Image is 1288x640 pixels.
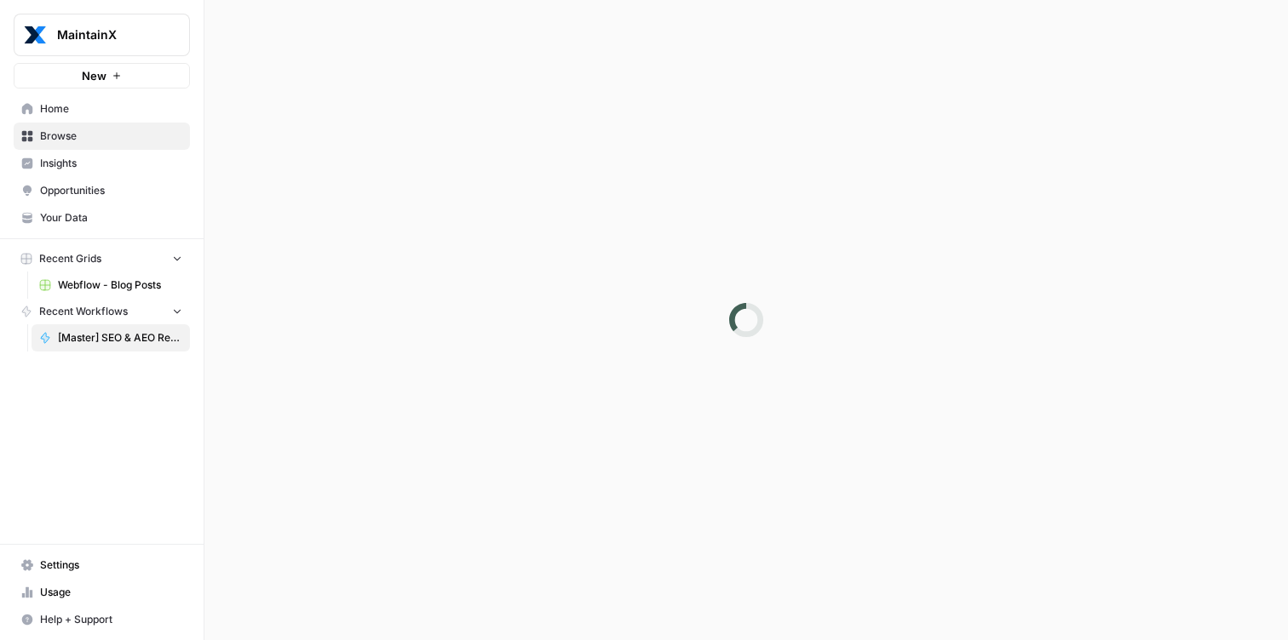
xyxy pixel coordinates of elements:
a: [Master] SEO & AEO Refresh [32,324,190,351]
span: [Master] SEO & AEO Refresh [58,330,182,346]
a: Insights [14,150,190,177]
span: Help + Support [40,612,182,627]
a: Opportunities [14,177,190,204]
span: Usage [40,585,182,600]
span: Recent Grids [39,251,101,266]
span: Insights [40,156,182,171]
button: Recent Grids [14,246,190,271]
span: MaintainX [57,26,160,43]
a: Your Data [14,204,190,231]
a: Browse [14,123,190,150]
span: Webflow - Blog Posts [58,277,182,293]
span: Your Data [40,210,182,226]
img: MaintainX Logo [20,20,50,50]
button: Recent Workflows [14,299,190,324]
span: Settings [40,557,182,573]
a: Webflow - Blog Posts [32,271,190,299]
span: New [82,67,106,84]
span: Home [40,101,182,117]
span: Recent Workflows [39,304,128,319]
button: Help + Support [14,606,190,633]
span: Browse [40,129,182,144]
button: New [14,63,190,89]
button: Workspace: MaintainX [14,14,190,56]
span: Opportunities [40,183,182,198]
a: Home [14,95,190,123]
a: Settings [14,551,190,579]
a: Usage [14,579,190,606]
